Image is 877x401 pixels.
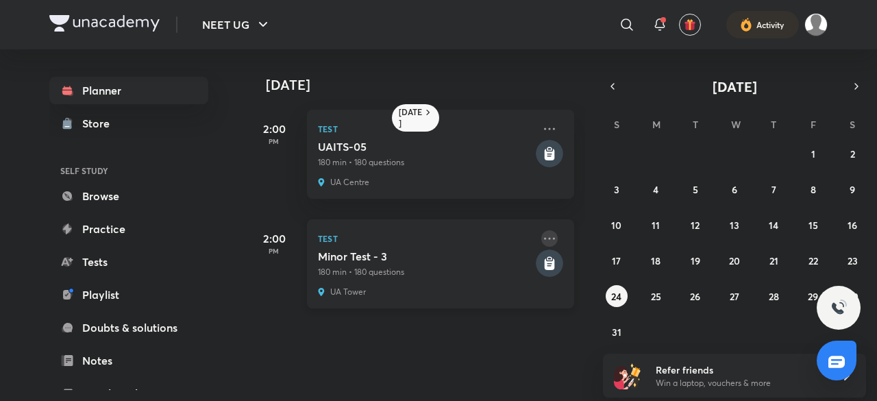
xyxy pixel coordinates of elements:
[690,290,700,303] abbr: August 26, 2025
[802,178,824,200] button: August 8, 2025
[830,300,847,316] img: ttu
[330,177,369,188] p: UA Centre
[651,254,660,267] abbr: August 18, 2025
[399,107,423,129] h6: [DATE]
[724,214,745,236] button: August 13, 2025
[713,77,757,96] span: [DATE]
[802,285,824,307] button: August 29, 2025
[730,290,739,303] abbr: August 27, 2025
[614,118,619,131] abbr: Sunday
[841,143,863,165] button: August 2, 2025
[247,247,301,255] p: PM
[49,314,208,341] a: Doubts & solutions
[841,214,863,236] button: August 16, 2025
[802,250,824,271] button: August 22, 2025
[247,230,301,247] h5: 2:00
[612,326,621,339] abbr: August 31, 2025
[606,178,628,200] button: August 3, 2025
[318,121,533,137] p: Test
[611,219,621,232] abbr: August 10, 2025
[49,347,208,374] a: Notes
[763,250,785,271] button: August 21, 2025
[49,15,160,32] img: Company Logo
[606,285,628,307] button: August 24, 2025
[729,254,740,267] abbr: August 20, 2025
[49,182,208,210] a: Browse
[811,183,816,196] abbr: August 8, 2025
[724,178,745,200] button: August 6, 2025
[691,254,700,267] abbr: August 19, 2025
[606,321,628,343] button: August 31, 2025
[645,250,667,271] button: August 18, 2025
[612,254,621,267] abbr: August 17, 2025
[49,281,208,308] a: Playlist
[763,214,785,236] button: August 14, 2025
[318,230,533,247] p: Test
[811,147,815,160] abbr: August 1, 2025
[691,219,700,232] abbr: August 12, 2025
[318,250,533,263] h5: Minor Test - 3
[763,178,785,200] button: August 7, 2025
[693,118,698,131] abbr: Tuesday
[771,118,776,131] abbr: Thursday
[247,137,301,145] p: PM
[724,250,745,271] button: August 20, 2025
[645,214,667,236] button: August 11, 2025
[266,77,588,93] h4: [DATE]
[808,290,818,303] abbr: August 29, 2025
[614,362,641,389] img: referral
[841,250,863,271] button: August 23, 2025
[684,250,706,271] button: August 19, 2025
[330,287,366,297] p: UA Tower
[656,377,824,389] p: Win a laptop, vouchers & more
[49,15,160,35] a: Company Logo
[848,254,858,267] abbr: August 23, 2025
[732,183,737,196] abbr: August 6, 2025
[850,118,855,131] abbr: Saturday
[850,147,855,160] abbr: August 2, 2025
[318,287,325,297] img: venue-location
[769,219,778,232] abbr: August 14, 2025
[49,159,208,182] h6: SELF STUDY
[49,248,208,276] a: Tests
[850,183,855,196] abbr: August 9, 2025
[730,219,739,232] abbr: August 13, 2025
[606,214,628,236] button: August 10, 2025
[49,215,208,243] a: Practice
[804,13,828,36] img: Aman raj
[606,250,628,271] button: August 17, 2025
[656,363,824,377] h6: Refer friends
[847,290,859,303] abbr: August 30, 2025
[651,290,661,303] abbr: August 25, 2025
[693,183,698,196] abbr: August 5, 2025
[848,219,857,232] abbr: August 16, 2025
[679,14,701,36] button: avatar
[645,178,667,200] button: August 4, 2025
[740,16,752,33] img: activity
[318,266,533,278] p: 180 min • 180 questions
[808,254,818,267] abbr: August 22, 2025
[684,285,706,307] button: August 26, 2025
[802,143,824,165] button: August 1, 2025
[841,178,863,200] button: August 9, 2025
[724,285,745,307] button: August 27, 2025
[614,183,619,196] abbr: August 3, 2025
[49,77,208,104] a: Planner
[769,254,778,267] abbr: August 21, 2025
[645,285,667,307] button: August 25, 2025
[318,177,325,188] img: venue-location
[684,19,696,31] img: avatar
[684,178,706,200] button: August 5, 2025
[841,285,863,307] button: August 30, 2025
[808,219,818,232] abbr: August 15, 2025
[247,121,301,137] h5: 2:00
[652,118,660,131] abbr: Monday
[653,183,658,196] abbr: August 4, 2025
[318,156,533,169] p: 180 min • 180 questions
[194,11,280,38] button: NEET UG
[769,290,779,303] abbr: August 28, 2025
[82,115,118,132] div: Store
[771,183,776,196] abbr: August 7, 2025
[763,285,785,307] button: August 28, 2025
[684,214,706,236] button: August 12, 2025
